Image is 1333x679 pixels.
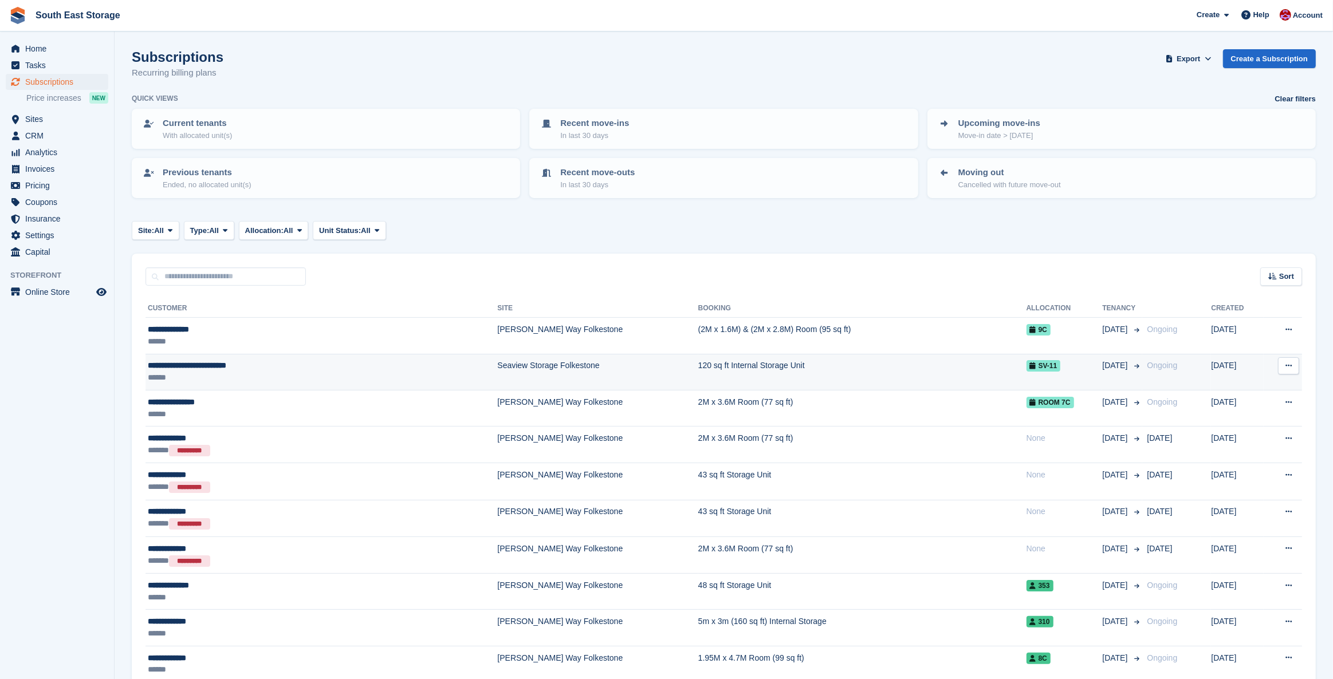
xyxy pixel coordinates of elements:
span: Site: [138,225,154,236]
p: With allocated unit(s) [163,130,232,141]
span: Coupons [25,194,94,210]
td: [PERSON_NAME] Way Folkestone [497,390,698,426]
td: [PERSON_NAME] Way Folkestone [497,427,698,463]
span: [DATE] [1102,360,1130,372]
td: Seaview Storage Folkestone [497,354,698,390]
span: [DATE] [1147,470,1172,479]
td: 2M x 3.6M Room (77 sq ft) [698,427,1027,463]
p: Ended, no allocated unit(s) [163,179,251,191]
td: [DATE] [1211,354,1263,390]
div: None [1027,469,1103,481]
span: [DATE] [1102,323,1130,335]
span: Insurance [25,211,94,227]
td: 2M x 3.6M Room (77 sq ft) [698,390,1027,426]
span: Create [1197,9,1220,21]
span: Tasks [25,57,94,73]
a: Current tenants With allocated unit(s) [133,110,519,148]
td: 120 sq ft Internal Storage Unit [698,354,1027,390]
td: 2M x 3.6M Room (77 sq ft) [698,536,1027,573]
img: stora-icon-8386f47178a22dfd0bd8f6a31ec36ba5ce8667c1dd55bd0f319d3a0aa187defe.svg [9,7,26,24]
a: menu [6,111,108,127]
span: All [154,225,164,236]
a: South East Storage [31,6,125,25]
p: Current tenants [163,117,232,130]
span: [DATE] [1102,652,1130,664]
span: Export [1177,53,1200,65]
h6: Quick views [132,93,178,104]
a: menu [6,74,108,90]
button: Type: All [184,221,234,240]
span: 9C [1027,324,1051,335]
span: [DATE] [1102,579,1130,591]
span: [DATE] [1147,433,1172,443]
span: Settings [25,227,94,243]
span: All [284,225,293,236]
a: menu [6,244,108,260]
td: 43 sq ft Storage Unit [698,500,1027,536]
div: NEW [89,92,108,104]
td: [DATE] [1211,574,1263,610]
a: Price increases NEW [26,92,108,104]
div: None [1027,432,1103,444]
td: [DATE] [1211,318,1263,354]
p: Previous tenants [163,166,251,179]
a: menu [6,144,108,160]
p: Cancelled with future move-out [958,179,1061,191]
a: menu [6,57,108,73]
span: Unit Status: [319,225,361,236]
p: Recent move-outs [560,166,635,179]
a: Recent move-ins In last 30 days [530,110,917,148]
p: In last 30 days [560,130,629,141]
span: Ongoing [1147,581,1177,590]
a: menu [6,41,108,57]
p: Move-in date > [DATE] [958,130,1040,141]
span: Price increases [26,93,81,104]
span: Ongoing [1147,653,1177,662]
a: Create a Subscription [1223,49,1316,68]
span: [DATE] [1102,469,1130,481]
a: menu [6,284,108,300]
span: Capital [25,244,94,260]
th: Allocation [1027,299,1103,318]
td: [PERSON_NAME] Way Folkestone [497,574,698,610]
button: Unit Status: All [313,221,386,240]
a: menu [6,161,108,177]
a: Recent move-outs In last 30 days [530,159,917,197]
span: 310 [1027,616,1053,627]
span: Home [25,41,94,57]
span: [DATE] [1102,506,1130,518]
button: Allocation: All [239,221,309,240]
span: CRM [25,128,94,144]
span: [DATE] [1147,507,1172,516]
a: menu [6,211,108,227]
span: Subscriptions [25,74,94,90]
p: Recurring billing plans [132,66,223,80]
a: Clear filters [1275,93,1316,105]
span: 353 [1027,580,1053,591]
div: None [1027,543,1103,555]
span: Pricing [25,177,94,194]
td: [PERSON_NAME] Way Folkestone [497,610,698,646]
a: Upcoming move-ins Move-in date > [DATE] [929,110,1315,148]
span: Ongoing [1147,325,1177,334]
th: Site [497,299,698,318]
span: All [361,225,371,236]
span: Ongoing [1147,361,1177,370]
td: 5m x 3m (160 sq ft) Internal Storage [698,610,1027,646]
th: Created [1211,299,1263,318]
p: Moving out [958,166,1061,179]
button: Site: All [132,221,179,240]
span: Room 7c [1027,397,1074,408]
span: Allocation: [245,225,284,236]
span: [DATE] [1102,615,1130,627]
span: [DATE] [1147,544,1172,553]
span: [DATE] [1102,396,1130,408]
span: Analytics [25,144,94,160]
button: Export [1163,49,1214,68]
p: Upcoming move-ins [958,117,1040,130]
a: Preview store [95,285,108,299]
th: Customer [146,299,497,318]
span: Storefront [10,270,114,281]
p: Recent move-ins [560,117,629,130]
a: menu [6,194,108,210]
